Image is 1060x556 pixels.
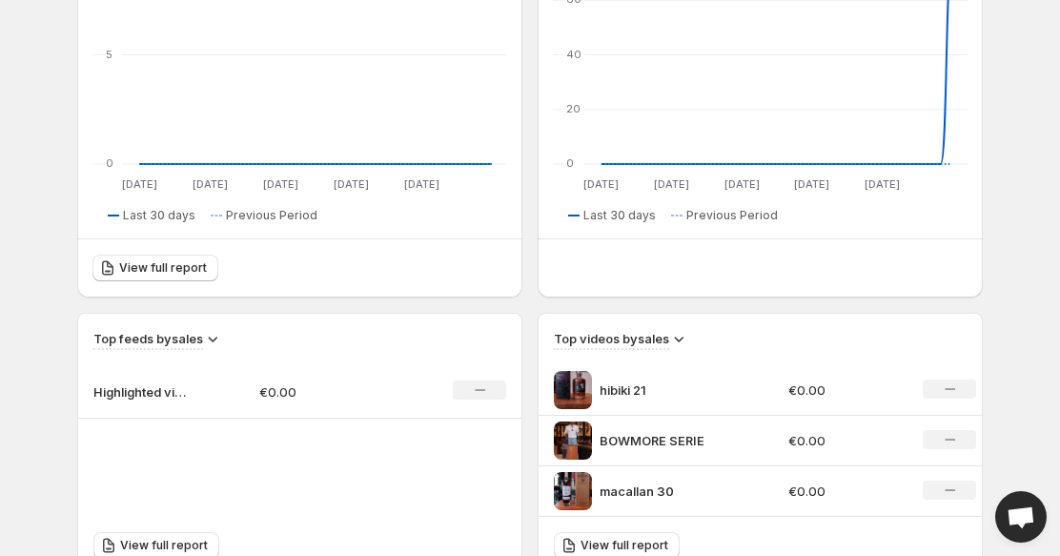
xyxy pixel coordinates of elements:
text: [DATE] [654,177,689,191]
span: Last 30 days [123,208,195,223]
h3: Top feeds by sales [93,329,203,348]
span: View full report [120,538,208,553]
text: [DATE] [794,177,829,191]
text: 40 [566,48,581,61]
p: €0.00 [788,482,901,501]
text: 0 [106,156,113,170]
img: hibiki 21 [554,371,592,409]
img: macallan 30 [554,472,592,510]
text: [DATE] [263,177,298,191]
p: BOWMORE SERIE [600,431,743,450]
p: hibiki 21 [600,381,743,400]
p: Highlighted video [93,382,189,402]
span: View full report [119,260,207,276]
text: [DATE] [865,177,900,191]
text: 20 [566,102,581,115]
span: Last 30 days [583,208,656,223]
p: €0.00 [788,431,901,450]
text: 5 [106,48,112,61]
p: €0.00 [259,382,395,402]
p: macallan 30 [600,482,743,501]
img: BOWMORE SERIE [554,422,592,460]
p: €0.00 [788,381,901,400]
span: Previous Period [226,208,317,223]
span: View full report [581,538,668,553]
text: [DATE] [724,177,760,191]
text: [DATE] [404,177,439,191]
text: [DATE] [122,177,157,191]
text: 0 [566,156,574,170]
text: [DATE] [193,177,228,191]
text: [DATE] [334,177,369,191]
a: View full report [92,255,218,281]
text: [DATE] [583,177,619,191]
span: Previous Period [686,208,778,223]
h3: Top videos by sales [554,329,669,348]
a: Open chat [995,491,1047,543]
